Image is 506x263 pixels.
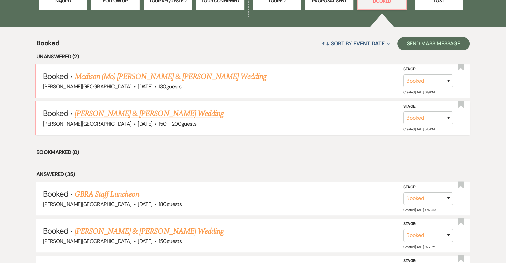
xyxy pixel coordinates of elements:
[159,120,196,127] span: 150 - 200 guests
[43,120,132,127] span: [PERSON_NAME][GEOGRAPHIC_DATA]
[159,201,182,208] span: 180 guests
[43,71,68,81] span: Booked
[403,66,453,73] label: Stage:
[159,83,181,90] span: 130 guests
[138,120,152,127] span: [DATE]
[75,188,139,200] a: GBRA Staff Luncheon
[403,103,453,110] label: Stage:
[75,71,266,83] a: Madison (Mo) [PERSON_NAME] & [PERSON_NAME] Wedding
[43,108,68,118] span: Booked
[36,170,470,179] li: Answered (35)
[36,38,59,52] span: Booked
[75,225,224,237] a: [PERSON_NAME] & [PERSON_NAME] Wedding
[138,83,152,90] span: [DATE]
[138,201,152,208] span: [DATE]
[403,90,434,94] span: Created: [DATE] 6:19 PM
[43,201,132,208] span: [PERSON_NAME][GEOGRAPHIC_DATA]
[322,40,330,47] span: ↑↓
[397,37,470,50] button: Send Mass Message
[319,35,392,52] button: Sort By Event Date
[403,184,453,191] label: Stage:
[75,108,224,120] a: [PERSON_NAME] & [PERSON_NAME] Wedding
[159,238,182,245] span: 150 guests
[403,245,435,249] span: Created: [DATE] 8:27 PM
[403,207,436,212] span: Created: [DATE] 10:12 AM
[43,83,132,90] span: [PERSON_NAME][GEOGRAPHIC_DATA]
[36,52,470,61] li: Unanswered (2)
[43,226,68,236] span: Booked
[36,148,470,157] li: Bookmarked (0)
[353,40,384,47] span: Event Date
[403,220,453,228] label: Stage:
[403,127,434,131] span: Created: [DATE] 5:15 PM
[43,238,132,245] span: [PERSON_NAME][GEOGRAPHIC_DATA]
[138,238,152,245] span: [DATE]
[43,189,68,199] span: Booked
